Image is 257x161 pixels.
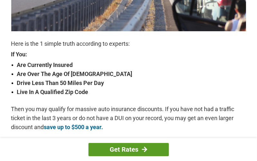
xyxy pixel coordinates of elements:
strong: Live In A Qualified Zip Code [17,88,246,97]
strong: Drive Less Than 50 Miles Per Day [17,79,246,88]
strong: Are Currently Insured [17,61,246,70]
a: save up to $500 a year. [44,124,103,130]
p: Then you may qualify for massive auto insurance discounts. If you have not had a traffic ticket i... [11,105,246,132]
strong: If You: [11,52,246,57]
p: Here is the 1 simple truth according to experts: [11,39,246,48]
strong: Are Over The Age Of [DEMOGRAPHIC_DATA] [17,70,246,79]
a: Get Rates [88,143,169,156]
